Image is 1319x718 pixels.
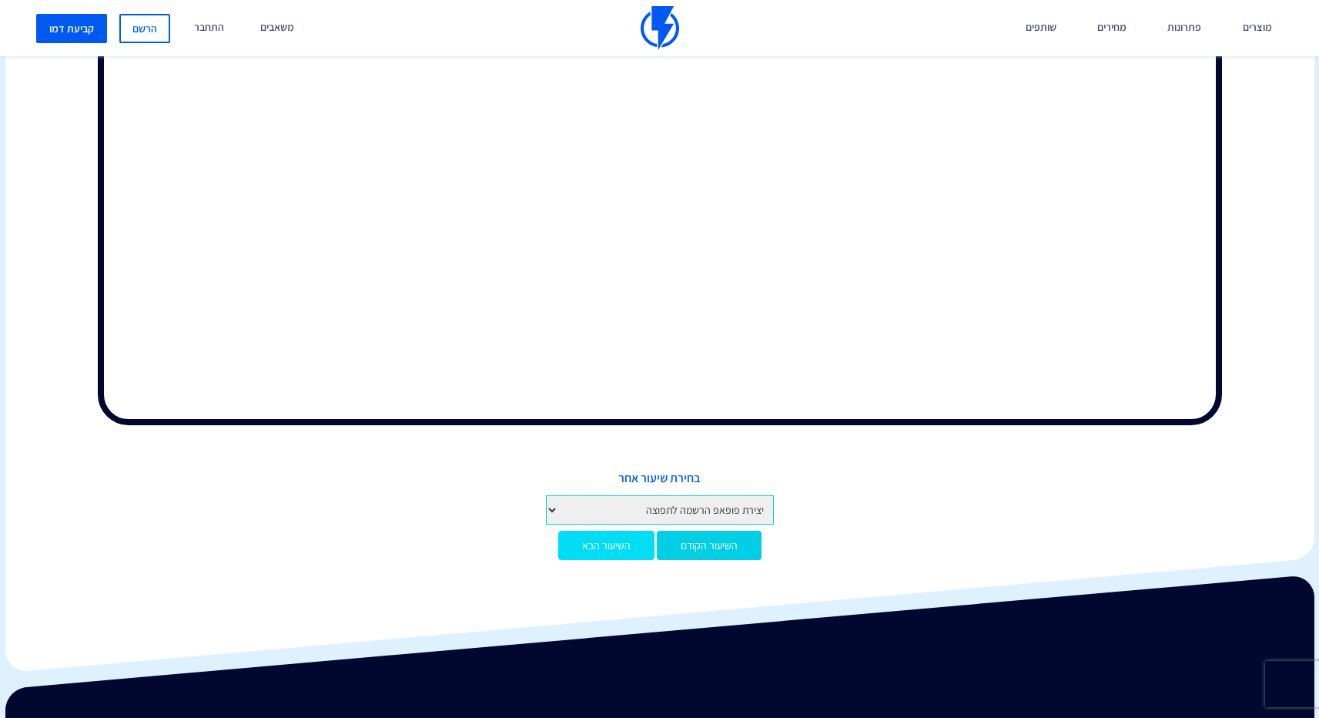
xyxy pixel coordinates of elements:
[657,531,762,560] a: השיעור הקודם
[558,531,654,560] a: השיעור הבא
[119,14,170,43] a: הרשם
[36,14,107,43] a: קביעת דמו
[17,470,1303,488] span: בחירת שיעור אחר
